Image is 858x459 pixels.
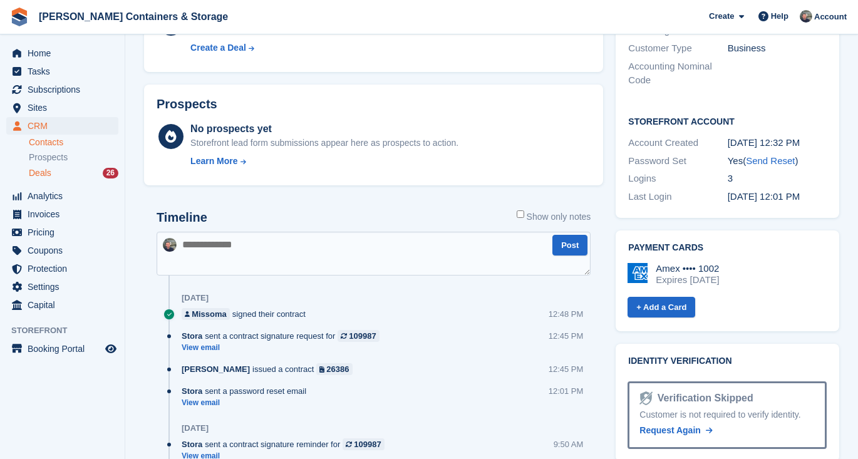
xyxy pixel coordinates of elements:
div: Account Created [628,136,727,150]
div: 26386 [326,363,349,375]
div: Password Set [628,154,727,168]
a: View email [182,398,313,408]
div: Verification Skipped [653,391,753,406]
a: 109987 [343,438,384,450]
div: Learn More [190,155,237,168]
a: menu [6,242,118,259]
a: View email [182,343,386,353]
a: Create a Deal [190,41,453,54]
span: Stora [182,385,202,397]
div: Amex •••• 1002 [656,263,719,274]
h2: Payment cards [628,243,827,253]
div: Customer is not required to verify identity. [639,408,815,421]
span: Sites [28,99,103,116]
img: Identity Verification Ready [639,391,652,405]
time: 2025-10-06 11:01:57 UTC [728,191,800,202]
h2: Identity verification [628,356,827,366]
input: Show only notes [517,210,524,218]
span: Help [771,10,788,23]
div: 12:45 PM [549,363,584,375]
div: Customer Type [628,41,727,56]
a: Preview store [103,341,118,356]
a: menu [6,117,118,135]
span: Tasks [28,63,103,80]
div: Missoma [192,308,227,320]
a: menu [6,81,118,98]
img: Adam Greenhalgh [800,10,812,23]
a: menu [6,224,118,241]
a: menu [6,260,118,277]
div: sent a password reset email [182,385,313,397]
span: Prospects [29,152,68,163]
a: Missoma [182,308,230,320]
span: CRM [28,117,103,135]
div: Create a Deal [190,41,246,54]
div: 9:50 AM [554,438,584,450]
span: Stora [182,438,202,450]
a: Request Again [639,424,712,437]
span: Invoices [28,205,103,223]
a: 26386 [316,363,352,375]
a: menu [6,278,118,296]
div: 12:01 PM [549,385,584,397]
a: menu [6,99,118,116]
div: [DATE] [182,293,209,303]
span: Account [814,11,847,23]
span: Coupons [28,242,103,259]
a: Contacts [29,137,118,148]
div: Accounting Nominal Code [628,59,727,88]
span: Subscriptions [28,81,103,98]
div: Business [728,41,827,56]
span: Analytics [28,187,103,205]
a: menu [6,63,118,80]
span: Protection [28,260,103,277]
div: Yes [728,154,827,168]
img: Amex Logo [628,263,648,283]
span: Capital [28,296,103,314]
div: 109987 [349,330,376,342]
a: menu [6,340,118,358]
span: Deals [29,167,51,179]
span: Settings [28,278,103,296]
h2: Prospects [157,97,217,111]
a: menu [6,187,118,205]
div: signed their contract [182,308,312,320]
a: [PERSON_NAME] Containers & Storage [34,6,233,27]
span: Home [28,44,103,62]
div: sent a contract signature request for [182,330,386,342]
label: Show only notes [517,210,591,224]
h2: Storefront Account [628,115,827,127]
div: Last Login [628,190,727,204]
div: No prospects yet [190,121,458,137]
span: Pricing [28,224,103,241]
div: Logins [628,172,727,186]
a: + Add a Card [628,297,695,317]
a: menu [6,205,118,223]
div: 12:45 PM [549,330,584,342]
div: Storefront lead form submissions appear here as prospects to action. [190,137,458,150]
span: ( ) [743,155,798,166]
div: sent a contract signature reminder for [182,438,391,450]
button: Post [552,235,587,255]
div: 109987 [354,438,381,450]
a: Deals 26 [29,167,118,180]
div: 12:48 PM [549,308,584,320]
a: menu [6,296,118,314]
a: Learn More [190,155,458,168]
span: Request Again [639,425,701,435]
img: stora-icon-8386f47178a22dfd0bd8f6a31ec36ba5ce8667c1dd55bd0f319d3a0aa187defe.svg [10,8,29,26]
span: [PERSON_NAME] [182,363,250,375]
span: Booking Portal [28,340,103,358]
a: Prospects [29,151,118,164]
a: 109987 [338,330,379,342]
a: menu [6,44,118,62]
div: 26 [103,168,118,178]
div: 3 [728,172,827,186]
img: Adam Greenhalgh [163,238,177,252]
div: issued a contract [182,363,359,375]
span: Stora [182,330,202,342]
div: Expires [DATE] [656,274,719,286]
div: [DATE] [182,423,209,433]
h2: Timeline [157,210,207,225]
span: Storefront [11,324,125,337]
